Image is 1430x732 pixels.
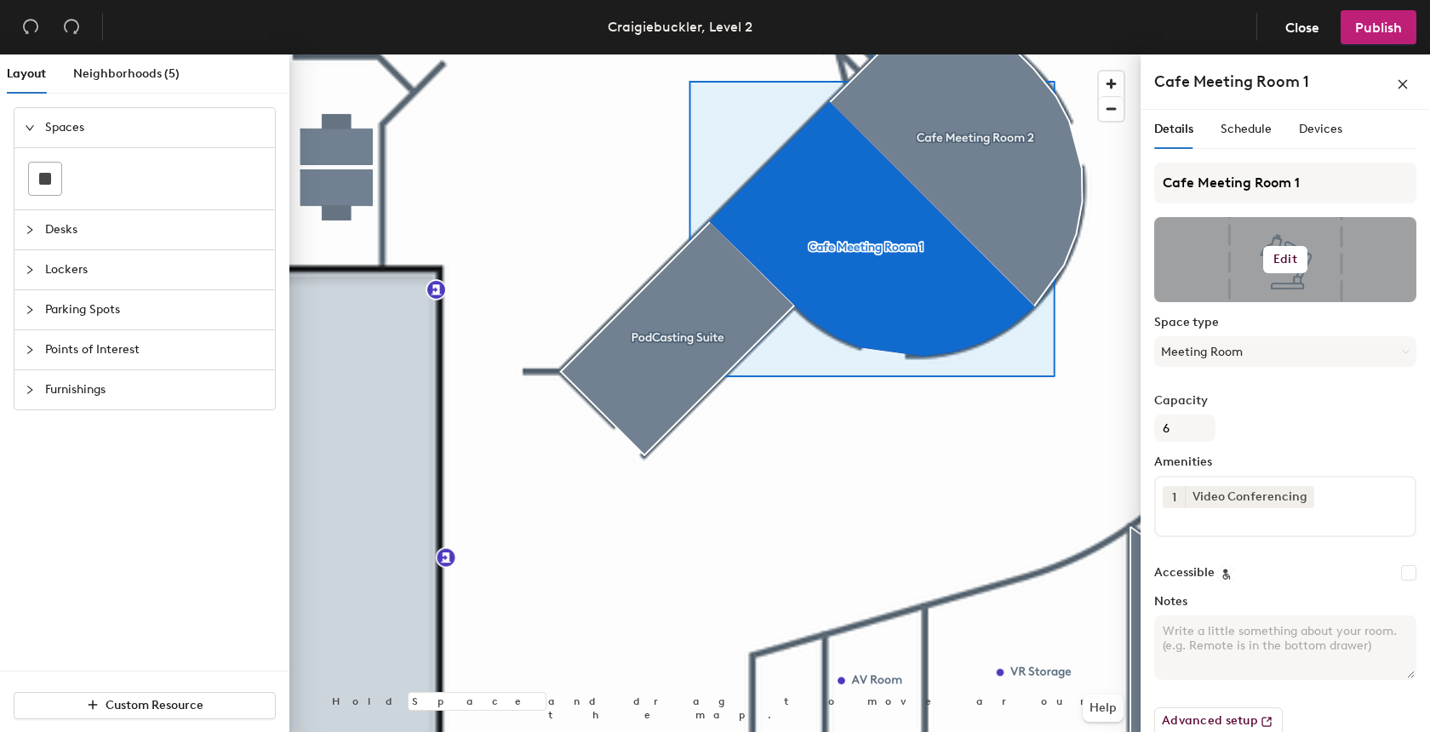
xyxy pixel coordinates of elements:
[106,698,203,712] span: Custom Resource
[1397,78,1409,90] span: close
[1341,10,1416,44] button: Publish
[1154,595,1416,609] label: Notes
[22,18,39,35] span: undo
[45,290,265,329] span: Parking Spots
[1299,122,1342,136] span: Devices
[25,385,35,395] span: collapsed
[45,330,265,369] span: Points of Interest
[1185,486,1314,508] div: Video Conferencing
[14,10,48,44] button: Undo (⌘ + Z)
[1083,695,1124,722] button: Help
[1263,246,1307,273] button: Edit
[1172,489,1176,506] span: 1
[25,225,35,235] span: collapsed
[1154,455,1416,469] label: Amenities
[1273,253,1297,266] h6: Edit
[1271,10,1334,44] button: Close
[7,66,46,81] span: Layout
[45,210,265,249] span: Desks
[25,305,35,315] span: collapsed
[14,692,276,719] button: Custom Resource
[45,250,265,289] span: Lockers
[1154,71,1309,93] h4: Cafe Meeting Room 1
[1154,316,1416,329] label: Space type
[1154,122,1193,136] span: Details
[45,108,265,147] span: Spaces
[1355,20,1402,36] span: Publish
[1163,486,1185,508] button: 1
[1285,20,1319,36] span: Close
[45,370,265,409] span: Furnishings
[25,265,35,275] span: collapsed
[1221,122,1272,136] span: Schedule
[25,345,35,355] span: collapsed
[54,10,89,44] button: Redo (⌘ + ⇧ + Z)
[1154,394,1416,408] label: Capacity
[1154,566,1215,580] label: Accessible
[25,123,35,133] span: expanded
[608,16,752,37] div: Craigiebuckler, Level 2
[73,66,180,81] span: Neighborhoods (5)
[1154,336,1416,367] button: Meeting Room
